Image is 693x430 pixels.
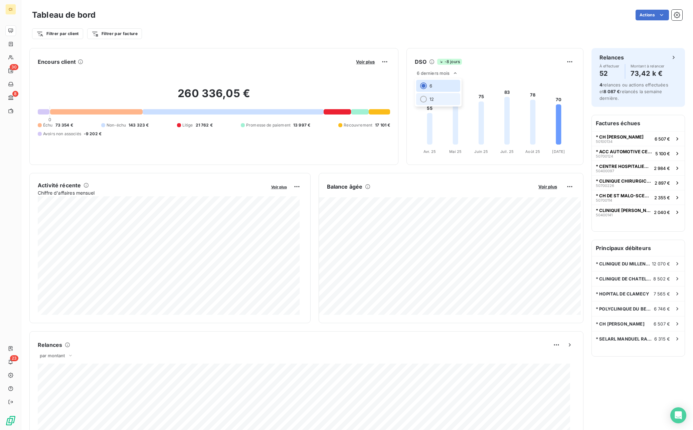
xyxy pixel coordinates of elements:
span: 4 [599,82,602,87]
h2: 260 336,05 € [38,87,390,107]
span: 6 746 € [654,306,670,311]
span: 17 101 € [375,122,390,128]
tspan: Juin 25 [475,149,488,154]
img: Logo LeanPay [5,415,16,426]
span: -9 202 € [84,131,102,137]
button: Voir plus [536,184,559,190]
span: * CLINIQUE DE CHATELLERAULT [596,276,653,281]
span: 50400097 [596,169,614,173]
span: * HOPITAL DE CLAMECY [596,291,649,296]
span: * CH [PERSON_NAME] [596,321,645,327]
h6: Encours client [38,58,76,66]
h3: Tableau de bord [32,9,96,21]
span: Chiffre d'affaires mensuel [38,189,267,196]
li: 12 [416,93,460,105]
span: 30 [10,64,18,70]
span: par montant [40,353,65,358]
span: Non-échu [107,122,126,128]
span: 13 997 € [293,122,310,128]
span: * CLINIQUE CHIRURGICALE VIA DOMITIA [596,178,652,184]
span: 2 355 € [654,195,670,200]
span: 23 [10,355,18,361]
span: * CENTRE HOSPITALIER [GEOGRAPHIC_DATA] [596,164,651,169]
span: À effectuer [599,64,620,68]
span: 2 984 € [654,166,670,171]
button: Actions [636,10,669,20]
tspan: Août 25 [526,149,540,154]
span: Litige [182,122,193,128]
span: 8 [12,91,18,97]
h4: 52 [599,68,620,79]
h6: Activité récente [38,181,81,189]
tspan: Juil. 25 [500,149,514,154]
span: 6 507 € [654,321,670,327]
h6: Principaux débiteurs [592,240,685,256]
div: CI [5,4,16,15]
span: 5 100 € [655,151,670,156]
tspan: [DATE] [552,149,565,154]
span: * SELARL MANDUEL RADIOLOGIE [596,336,654,342]
li: 6 [416,80,460,92]
span: * CH [PERSON_NAME] [596,134,644,140]
button: Filtrer par client [32,28,83,39]
button: Voir plus [269,184,289,190]
button: Voir plus [354,59,377,65]
div: Open Intercom Messenger [670,407,686,423]
span: 50400141 [596,213,613,217]
span: 0 [48,117,51,122]
button: * CLINIQUE [PERSON_NAME] (398SS)504001412 040 € [592,205,685,219]
span: 2 040 € [654,210,670,215]
span: 8 502 € [653,276,670,281]
span: 8 087 € [603,89,620,94]
span: 12 070 € [652,261,670,266]
span: Recouvrement [344,122,372,128]
h6: Balance âgée [327,183,363,191]
span: * CLINIQUE DU MILLENAIRE [596,261,652,266]
button: Filtrer par facture [87,28,142,39]
span: -8 jours [437,59,462,65]
button: * CLINIQUE CHIRURGICALE VIA DOMITIA507002262 897 € [592,175,685,190]
span: 6 derniers mois [417,70,450,76]
span: 21 762 € [196,122,213,128]
span: 50700124 [596,154,613,158]
span: 143 323 € [129,122,149,128]
button: * ACC AUTOMOTIVE CELLS COMPANY507001245 100 € [592,146,685,161]
button: * CENTRE HOSPITALIER [GEOGRAPHIC_DATA]504000972 984 € [592,161,685,175]
h6: DSO [415,58,426,66]
span: * CLINIQUE [PERSON_NAME] (398SS) [596,208,651,213]
span: Échu [43,122,53,128]
span: * POLYCLINIQUE DU BEAUJOLAIS [596,306,654,311]
span: 73 354 € [55,122,73,128]
tspan: Avr. 25 [423,149,436,154]
button: * CH [PERSON_NAME]501001346 507 € [592,131,685,146]
span: 7 565 € [654,291,670,296]
span: Promesse de paiement [246,122,291,128]
span: 2 897 € [655,180,670,186]
span: 50700226 [596,184,614,188]
h4: 73,42 k € [631,68,665,79]
span: Voir plus [356,59,375,64]
span: 6 315 € [654,336,670,342]
span: * ACC AUTOMOTIVE CELLS COMPANY [596,149,653,154]
tspan: Mai 25 [450,149,462,154]
span: Voir plus [538,184,557,189]
span: * CH DE ST MALO-SCES ECO. [596,193,652,198]
h6: Relances [38,341,62,349]
span: Avoirs non associés [43,131,81,137]
span: 50100134 [596,140,613,144]
span: Montant à relancer [631,64,665,68]
span: Voir plus [271,185,287,189]
h6: Factures échues [592,115,685,131]
span: 6 507 € [655,136,670,142]
h6: Relances [599,53,624,61]
span: relances ou actions effectuées et relancés la semaine dernière. [599,82,668,101]
span: 50700114 [596,198,612,202]
button: * CH DE ST MALO-SCES ECO.507001142 355 € [592,190,685,205]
